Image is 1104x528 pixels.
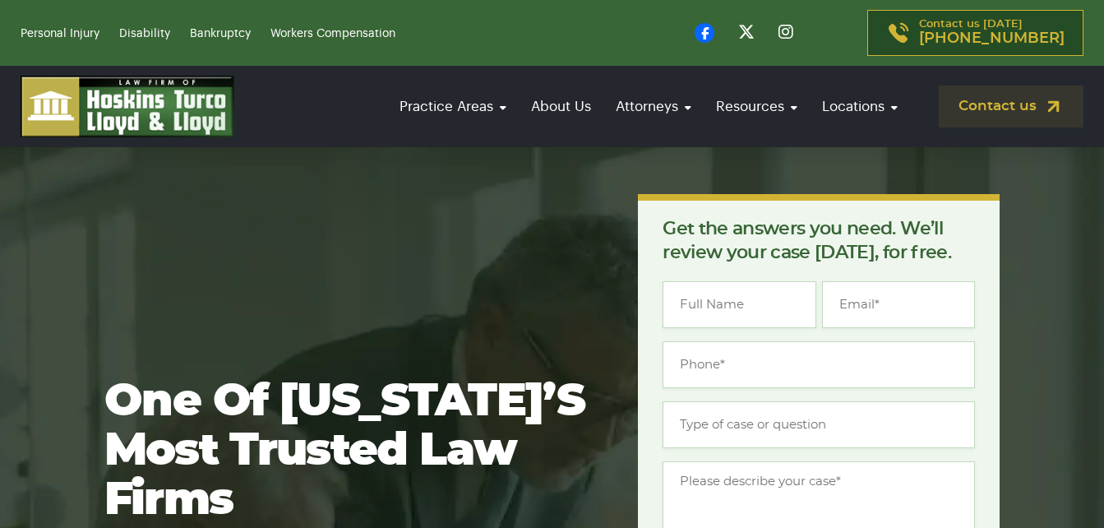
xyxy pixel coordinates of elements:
p: Get the answers you need. We’ll review your case [DATE], for free. [663,217,975,265]
a: Resources [708,83,806,130]
img: logo [21,76,234,137]
a: Workers Compensation [270,28,395,39]
input: Email* [822,281,975,328]
span: [PHONE_NUMBER] [919,30,1065,47]
a: Locations [814,83,906,130]
p: Contact us [DATE] [919,19,1065,47]
a: Bankruptcy [190,28,251,39]
a: Disability [119,28,170,39]
h1: One of [US_STATE]’s most trusted law firms [104,377,586,526]
input: Phone* [663,341,975,388]
a: Personal Injury [21,28,99,39]
input: Type of case or question [663,401,975,448]
a: Contact us [DATE][PHONE_NUMBER] [867,10,1083,56]
a: Contact us [939,86,1083,127]
a: Attorneys [607,83,700,130]
input: Full Name [663,281,815,328]
a: Practice Areas [391,83,515,130]
a: About Us [523,83,599,130]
